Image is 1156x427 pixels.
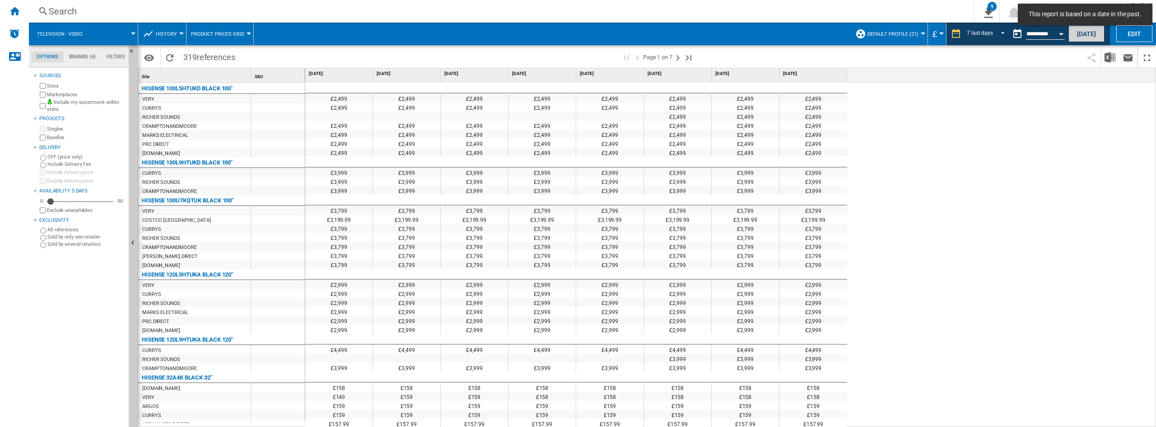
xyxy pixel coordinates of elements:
button: [DATE] [1068,25,1105,42]
div: £3,999 [305,168,373,177]
label: Sites [47,83,125,89]
div: £2,499 [373,94,440,103]
div: £3,799 [779,251,847,260]
div: £2,499 [576,130,643,139]
div: RICHER SOUNDS [142,299,180,308]
span: references [197,52,235,62]
div: £2,999 [779,316,847,325]
md-tab-item: Brands (4) [64,52,101,62]
div: £3,799 [779,206,847,215]
div: Sources [39,72,125,80]
div: £2,499 [576,94,643,103]
div: £2,499 [779,121,847,130]
img: mysite-bg-18x18.png [47,99,52,104]
button: £ [932,23,942,45]
input: Bundles [40,135,46,141]
label: Sold by several retailers [47,241,125,248]
div: £2,999 [712,298,779,307]
span: [DATE] [783,70,845,77]
div: £3,199.99 [441,215,508,224]
div: £3,999 [576,168,643,177]
button: Next page [672,47,683,68]
label: OFF (price only) [47,154,125,160]
div: Availability 5 Days [39,188,125,195]
div: £2,499 [779,94,847,103]
label: Exclude unavailables [47,207,125,214]
div: MARKS ELECTRICAL [142,308,188,317]
div: £3,799 [779,260,847,269]
div: £3,799 [305,206,373,215]
div: £3,799 [712,260,779,269]
div: £3,199.99 [712,215,779,224]
input: Include my assortment within stats [40,100,46,112]
div: £3,999 [508,177,576,186]
div: £3,799 [508,242,576,251]
div: £2,999 [576,316,643,325]
input: Include delivery price [40,169,46,175]
div: £3,999 [779,168,847,177]
div: £2,999 [779,307,847,316]
div: £2,499 [441,130,508,139]
span: [DATE] [377,70,438,77]
div: £3,799 [779,224,847,233]
div: £2,499 [305,94,373,103]
div: £2,999 [779,280,847,289]
div: £3,999 [712,186,779,195]
input: Sold by only one retailer [40,235,46,241]
span: [DATE] [648,70,709,77]
div: £2,499 [441,103,508,112]
div: £3,999 [644,177,711,186]
label: Bundles [47,134,125,141]
div: £3,999 [441,186,508,195]
div: £3,999 [441,168,508,177]
input: Marketplaces [40,92,46,98]
div: Product prices grid [191,23,249,45]
div: £3,999 [441,177,508,186]
div: £2,999 [373,289,440,298]
button: History [156,23,182,45]
div: HISENSE 120L5HTUKA BLACK 120" [142,269,233,280]
div: £2,499 [779,139,847,148]
button: Hide [129,45,140,61]
label: Include Delivery Fee [47,161,125,168]
div: £3,999 [779,186,847,195]
div: MARKS ELECTRICAL [142,131,188,140]
div: £2,499 [305,139,373,148]
div: [DATE] [307,68,373,80]
span: Page 1 on 7 [643,47,672,68]
div: £2,499 [508,148,576,157]
div: [PERSON_NAME] DIRECT [142,252,198,261]
div: VERY [142,95,154,104]
div: £3,799 [644,242,711,251]
div: £2,999 [644,289,711,298]
div: £3,799 [508,224,576,233]
span: Site [142,74,149,79]
div: £2,499 [644,121,711,130]
label: Include my assortment within stats [47,99,125,113]
div: £2,999 [508,280,576,289]
div: HISENSE 100U7KQTUK BLACK 100" [142,195,233,206]
div: £2,499 [373,148,440,157]
div: £3,999 [712,168,779,177]
div: This report is based on a date in the past. [1008,23,1067,45]
button: First page [621,47,632,68]
button: md-calendar [1008,25,1026,43]
div: HISENSE 100L9HTUKD BLACK 100" [142,157,233,168]
div: £3,799 [712,224,779,233]
div: COSTCO [GEOGRAPHIC_DATA] [142,216,211,225]
div: SKU Sort None [253,68,305,82]
div: £2,999 [305,280,373,289]
div: £3,799 [441,242,508,251]
label: Sold by only one retailer [47,234,125,240]
div: £2,499 [576,103,643,112]
div: [DATE] [443,68,508,80]
div: £2,999 [644,307,711,316]
span: £ [932,29,937,39]
span: 319 [179,47,240,66]
div: £2,499 [508,94,576,103]
md-menu: Currency [928,23,946,45]
div: £3,799 [779,233,847,242]
div: £3,799 [373,206,440,215]
div: CRAMPTONANDMOORE [142,187,196,196]
div: VERY [142,281,154,290]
